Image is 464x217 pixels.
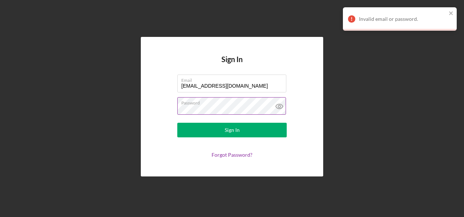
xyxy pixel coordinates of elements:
[181,75,286,83] label: Email
[221,55,243,75] h4: Sign In
[225,123,240,137] div: Sign In
[449,10,454,17] button: close
[212,152,252,158] a: Forgot Password?
[181,98,286,106] label: Password
[177,123,287,137] button: Sign In
[359,16,446,22] div: Invalid email or password.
